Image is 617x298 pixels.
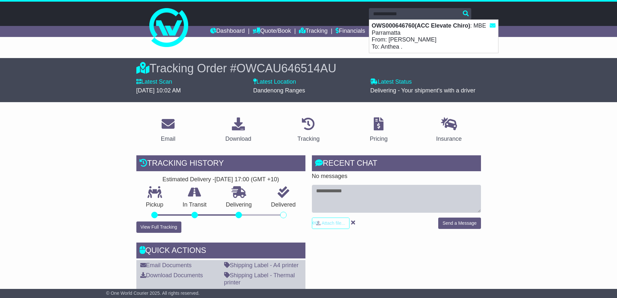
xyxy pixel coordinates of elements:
label: Latest Status [370,78,412,86]
a: Tracking [299,26,327,37]
span: [DATE] 10:02 AM [136,87,181,94]
a: Quote/Book [253,26,291,37]
a: Download Documents [140,272,203,279]
label: Latest Location [253,78,296,86]
div: Email [161,135,175,143]
a: Download [221,115,256,146]
strong: OWS000646760(ACC Elevate Chiro) [372,22,470,29]
a: Email [156,115,179,146]
a: Dashboard [210,26,245,37]
div: Estimated Delivery - [136,176,305,183]
span: Dandenong Ranges [253,87,305,94]
button: View Full Tracking [136,221,181,233]
a: Tracking [293,115,324,146]
div: Tracking history [136,155,305,173]
div: Pricing [370,135,388,143]
div: Insurance [436,135,462,143]
div: Download [225,135,251,143]
a: Financials [336,26,365,37]
p: Pickup [136,201,173,209]
a: Pricing [366,115,392,146]
span: Delivering - Your shipment's with a driver [370,87,475,94]
div: RECENT CHAT [312,155,481,173]
label: Latest Scan [136,78,172,86]
p: No messages [312,173,481,180]
p: In Transit [173,201,216,209]
div: Tracking Order # [136,61,481,75]
span: © One World Courier 2025. All rights reserved. [106,291,200,296]
div: Quick Actions [136,243,305,260]
span: OWCAU646514AU [236,62,336,75]
a: Shipping Label - A4 printer [224,262,299,268]
button: Send a Message [438,218,481,229]
p: Delivered [261,201,305,209]
div: : MBE Parramatta From: [PERSON_NAME] To: Anthea . [369,20,498,53]
div: [DATE] 17:00 (GMT +10) [215,176,279,183]
a: Insurance [432,115,466,146]
a: Email Documents [140,262,192,268]
a: Shipping Label - Thermal printer [224,272,295,286]
div: Tracking [297,135,319,143]
p: Delivering [216,201,262,209]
